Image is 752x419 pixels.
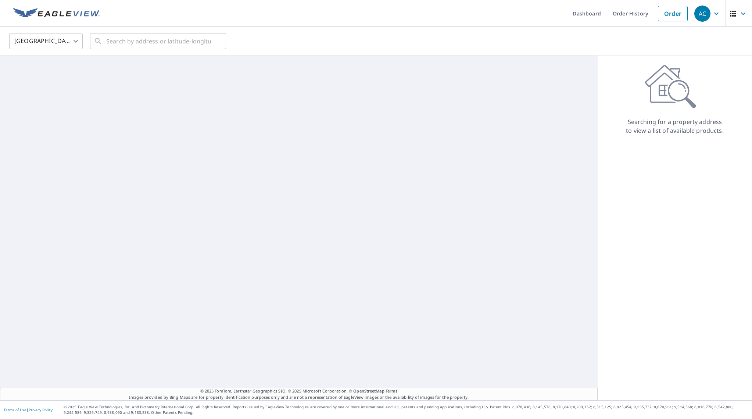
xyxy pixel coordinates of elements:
div: AC [694,6,710,22]
a: Terms of Use [4,407,26,412]
p: Searching for a property address to view a list of available products. [626,117,724,135]
a: OpenStreetMap [353,388,384,394]
a: Order [658,6,688,21]
a: Terms [386,388,398,394]
a: Privacy Policy [29,407,53,412]
img: EV Logo [13,8,100,19]
input: Search by address or latitude-longitude [106,31,211,52]
p: | [4,408,53,412]
div: [GEOGRAPHIC_DATA] [9,31,83,52]
span: © 2025 TomTom, Earthstar Geographics SIO, © 2025 Microsoft Corporation, © [200,388,398,394]
p: © 2025 Eagle View Technologies, Inc. and Pictometry International Corp. All Rights Reserved. Repo... [64,404,748,415]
